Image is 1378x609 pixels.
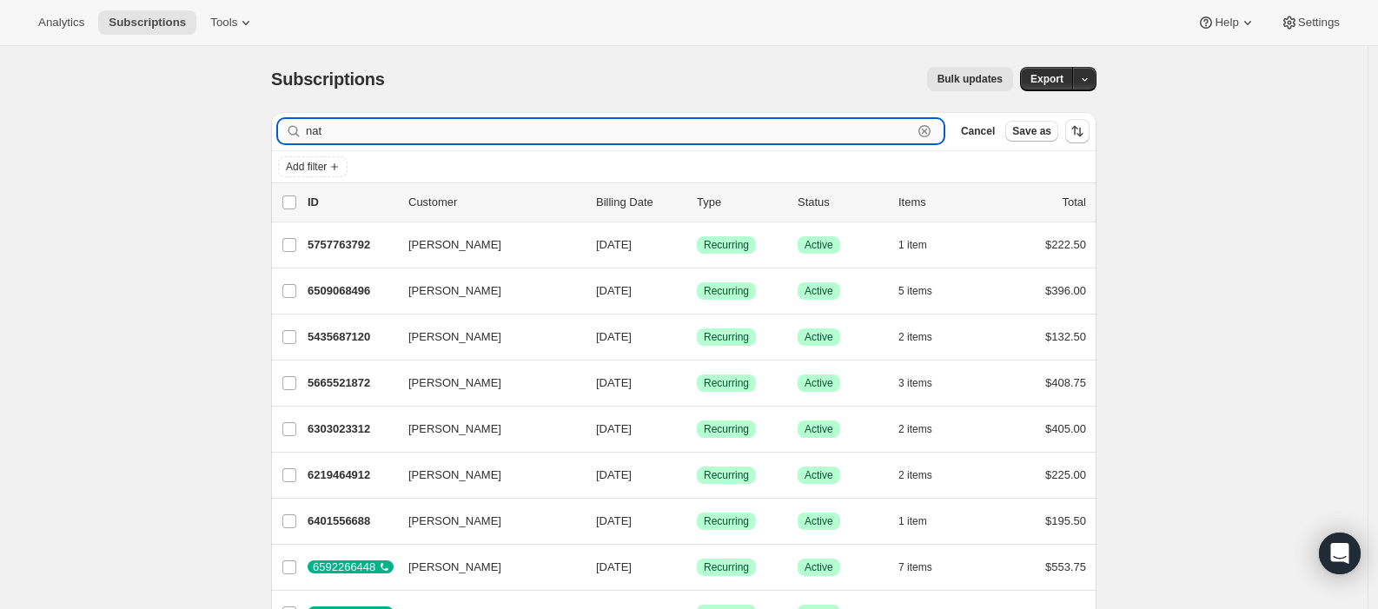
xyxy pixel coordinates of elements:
span: Active [805,514,833,528]
span: [DATE] [596,238,632,251]
div: 6219464912[PERSON_NAME][DATE]SuccessRecurringSuccessActive2 items$225.00 [308,463,1086,487]
div: Open Intercom Messenger [1319,533,1361,574]
span: Recurring [704,330,749,344]
input: Filter subscribers [306,119,912,143]
span: $132.50 [1045,330,1086,343]
button: Export [1020,67,1074,91]
div: Items [898,194,985,211]
button: Tools [200,10,265,35]
span: [DATE] [596,330,632,343]
span: 5 items [898,284,932,298]
span: [DATE] [596,560,632,573]
div: 5435687120[PERSON_NAME][DATE]SuccessRecurringSuccessActive2 items$132.50 [308,325,1086,349]
span: $195.50 [1045,514,1086,527]
div: 6592266448 [308,560,394,573]
p: 5757763792 [308,236,394,254]
button: [PERSON_NAME] [398,277,572,305]
span: $396.00 [1045,284,1086,297]
p: 6401556688 [308,513,394,530]
button: Settings [1270,10,1350,35]
span: Settings [1298,16,1340,30]
span: $225.00 [1045,468,1086,481]
button: [PERSON_NAME] [398,507,572,535]
span: $222.50 [1045,238,1086,251]
div: 6509068496[PERSON_NAME][DATE]SuccessRecurringSuccessActive5 items$396.00 [308,279,1086,303]
button: [PERSON_NAME] [398,461,572,489]
button: 2 items [898,417,951,441]
button: Subscriptions [98,10,196,35]
span: $405.00 [1045,422,1086,435]
button: Analytics [28,10,95,35]
span: Bulk updates [937,72,1003,86]
p: Customer [408,194,582,211]
p: 5665521872 [308,374,394,392]
span: 1 item [898,514,927,528]
div: Type [697,194,784,211]
p: 5435687120 [308,328,394,346]
button: 5 items [898,279,951,303]
p: Total [1063,194,1086,211]
button: [PERSON_NAME] [398,553,572,581]
p: Billing Date [596,194,683,211]
span: Recurring [704,560,749,574]
button: 7 items [898,555,951,579]
span: [DATE] [596,468,632,481]
span: [PERSON_NAME] [408,467,501,484]
span: Active [805,330,833,344]
span: [PERSON_NAME] [408,374,501,392]
p: Status [798,194,884,211]
span: [DATE] [596,376,632,389]
span: Export [1030,72,1063,86]
button: [PERSON_NAME] [398,323,572,351]
span: [PERSON_NAME] [408,328,501,346]
span: Analytics [38,16,84,30]
div: 6303023312[PERSON_NAME][DATE]SuccessRecurringSuccessActive2 items$405.00 [308,417,1086,441]
span: Recurring [704,468,749,482]
span: Active [805,238,833,252]
button: [PERSON_NAME] [398,415,572,443]
button: 3 items [898,371,951,395]
span: [DATE] [596,422,632,435]
button: [PERSON_NAME] [398,231,572,259]
button: Clear [916,122,933,140]
span: [PERSON_NAME] [408,236,501,254]
span: [PERSON_NAME] [408,282,501,300]
span: Recurring [704,422,749,436]
span: Recurring [704,238,749,252]
span: Subscriptions [271,70,385,89]
span: Active [805,468,833,482]
span: 7 items [898,560,932,574]
button: Cancel [954,121,1002,142]
span: 2 items [898,468,932,482]
span: Cancel [961,124,995,138]
p: ID [308,194,394,211]
button: Add filter [278,156,348,177]
button: 2 items [898,325,951,349]
span: Active [805,284,833,298]
span: 1 item [898,238,927,252]
p: 6509068496 [308,282,394,300]
span: [DATE] [596,284,632,297]
button: 1 item [898,233,946,257]
p: 6303023312 [308,420,394,438]
button: Sort the results [1065,119,1090,143]
button: [PERSON_NAME] [398,369,572,397]
div: 5757763792[PERSON_NAME][DATE]SuccessRecurringSuccessActive1 item$222.50 [308,233,1086,257]
button: Bulk updates [927,67,1013,91]
button: Help [1187,10,1266,35]
span: Active [805,560,833,574]
p: 6219464912 [308,467,394,484]
div: IDCustomerBilling DateTypeStatusItemsTotal [308,194,1086,211]
span: [PERSON_NAME] [408,420,501,438]
button: 1 item [898,509,946,533]
span: $408.75 [1045,376,1086,389]
span: Add filter [286,160,327,174]
span: Subscriptions [109,16,186,30]
div: 5665521872[PERSON_NAME][DATE]SuccessRecurringSuccessActive3 items$408.75 [308,371,1086,395]
button: Save as [1005,121,1058,142]
div: 6592266448[PERSON_NAME][DATE]SuccessRecurringSuccessActive7 items$553.75 [308,555,1086,579]
span: Recurring [704,376,749,390]
span: [DATE] [596,514,632,527]
span: Active [805,376,833,390]
span: Help [1215,16,1238,30]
